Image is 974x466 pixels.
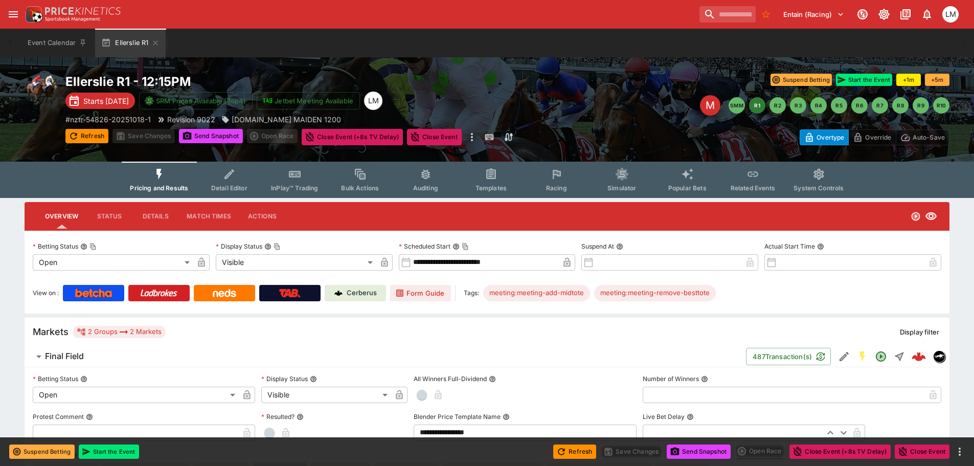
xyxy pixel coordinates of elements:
button: Toggle light/dark mode [875,5,893,24]
p: Betting Status [33,374,78,383]
button: Refresh [553,445,596,459]
div: Edit Meeting [700,95,720,116]
span: meeting:meeting-remove-besttote [594,288,716,298]
button: Suspend Betting [9,445,75,459]
div: split button [247,129,298,143]
button: Send Snapshot [179,129,243,143]
button: R10 [933,97,949,114]
button: Close Event (+8s TV Delay) [789,445,891,459]
button: Number of Winners [701,375,708,383]
a: Cerberus [325,285,386,301]
button: open drawer [4,5,22,24]
button: Straight [890,347,909,366]
button: Override [848,129,896,145]
button: Display Status [310,375,317,383]
span: Related Events [731,184,775,192]
p: Display Status [261,374,308,383]
button: Close Event [895,445,949,459]
button: Blender Price Template Name [503,413,510,420]
div: Open [33,254,193,271]
button: Status [86,204,132,229]
button: Close Event [407,129,462,145]
span: InPlay™ Trading [271,184,318,192]
button: Jetbet Meeting Available [257,92,360,109]
button: Suspend Betting [771,74,832,86]
div: 27d12d50-b910-4ba8-9535-c5e6d9d65d1e [912,349,926,364]
button: Send Snapshot [667,445,731,459]
p: Overtype [817,132,844,143]
button: Display filter [894,324,945,340]
button: Scheduled StartCopy To Clipboard [452,243,460,250]
button: Event Calendar [21,29,93,57]
img: logo-cerberus--red.svg [912,349,926,364]
button: Overtype [800,129,849,145]
p: [DOMAIN_NAME] MAIDEN 1200 [232,114,341,125]
div: 2 Groups 2 Markets [77,326,162,338]
img: PriceKinetics [45,7,121,15]
button: R2 [769,97,786,114]
div: Start From [800,129,949,145]
img: nztr [934,351,945,362]
button: Final Field [25,346,746,367]
p: Suspend At [581,242,614,251]
button: R6 [851,97,868,114]
button: Ellerslie R1 [95,29,166,57]
button: Protest Comment [86,413,93,420]
div: Event type filters [122,162,852,198]
button: Open [872,347,890,366]
svg: Open [875,350,887,363]
p: Revision 9022 [167,114,215,125]
button: Auto-Save [896,129,949,145]
div: Open [33,387,239,403]
button: Close Event (+8s TV Delay) [302,129,403,145]
p: All Winners Full-Dividend [414,374,487,383]
span: System Controls [794,184,844,192]
span: Pricing and Results [130,184,188,192]
button: Copy To Clipboard [274,243,281,250]
p: Copy To Clipboard [65,114,151,125]
button: Refresh [65,129,108,143]
button: SGM Enabled [853,347,872,366]
button: Actual Start Time [817,243,824,250]
p: Scheduled Start [399,242,450,251]
button: Start the Event [836,74,892,86]
button: Match Times [178,204,239,229]
p: Auto-Save [913,132,945,143]
p: Live Bet Delay [643,412,685,421]
h2: Copy To Clipboard [65,74,508,90]
p: Number of Winners [643,374,699,383]
button: Luigi Mollo [939,3,962,26]
button: R7 [872,97,888,114]
span: Templates [475,184,507,192]
img: Ladbrokes [140,289,177,297]
div: Luigi Mollo [942,6,959,23]
div: Betting Target: cerberus [594,285,716,301]
span: Simulator [607,184,636,192]
a: Form Guide [390,285,451,301]
button: Display StatusCopy To Clipboard [264,243,271,250]
svg: Open [911,211,921,221]
div: split button [735,444,785,458]
button: Actions [239,204,285,229]
p: Display Status [216,242,262,251]
span: Racing [546,184,567,192]
button: 487Transaction(s) [746,348,831,365]
span: Auditing [413,184,438,192]
input: search [699,6,756,23]
button: R4 [810,97,827,114]
p: Resulted? [261,412,295,421]
button: Start the Event [79,445,139,459]
div: Visible [216,254,376,271]
div: Luigi Mollo [364,92,382,110]
span: Popular Bets [668,184,707,192]
button: more [466,129,478,145]
p: Starts [DATE] [83,96,129,106]
button: Resulted? [297,413,304,420]
img: Cerberus [334,289,343,297]
button: Connected to PK [853,5,872,24]
button: +5m [925,74,949,86]
button: R5 [831,97,847,114]
img: TabNZ [279,289,301,297]
h5: Markets [33,326,69,338]
span: meeting:meeting-add-midtote [483,288,590,298]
